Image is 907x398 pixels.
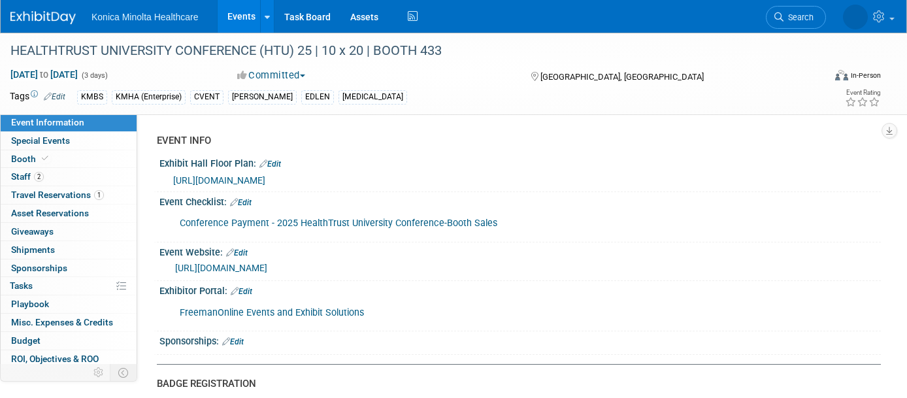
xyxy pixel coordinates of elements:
a: Edit [226,248,248,257]
img: ExhibitDay [10,11,76,24]
span: Playbook [11,299,49,309]
div: Event Checklist: [159,192,881,209]
span: 1 [94,190,104,200]
a: Misc. Expenses & Credits [1,314,137,331]
a: Giveaways [1,223,137,240]
a: Edit [222,337,244,346]
span: Budget [11,335,41,346]
div: Event Rating [845,90,880,96]
div: [MEDICAL_DATA] [338,90,407,104]
span: Special Events [11,135,70,146]
div: EDLEN [301,90,334,104]
div: In-Person [850,71,881,80]
span: [GEOGRAPHIC_DATA], [GEOGRAPHIC_DATA] [540,72,704,82]
a: Sponsorships [1,259,137,277]
span: Event Information [11,117,84,127]
a: Edit [230,198,252,207]
span: Shipments [11,244,55,255]
span: Travel Reservations [11,190,104,200]
a: Shipments [1,241,137,259]
a: Staff2 [1,168,137,186]
a: Search [766,6,826,29]
span: 2 [34,172,44,182]
div: KMBS [77,90,107,104]
td: Toggle Event Tabs [110,364,137,381]
span: ROI, Objectives & ROO [11,354,99,364]
div: Event Format [752,68,881,88]
a: Edit [231,287,252,296]
span: Sponsorships [11,263,67,273]
td: Personalize Event Tab Strip [88,364,110,381]
span: Giveaways [11,226,54,237]
a: Booth [1,150,137,168]
div: Sponsorships: [159,331,881,348]
span: Staff [11,171,44,182]
a: Edit [44,92,65,101]
div: Exhibitor Portal: [159,281,881,298]
div: KMHA (Enterprise) [112,90,186,104]
a: Travel Reservations1 [1,186,137,204]
span: to [38,69,50,80]
a: Playbook [1,295,137,313]
a: ROI, Objectives & ROO [1,350,137,368]
div: BADGE REGISTRATION [157,377,871,391]
img: Annette O'Mahoney [843,5,868,29]
img: Format-Inperson.png [835,70,848,80]
div: Event Website: [159,242,881,259]
a: [URL][DOMAIN_NAME] [175,263,267,273]
span: Asset Reservations [11,208,89,218]
a: Asset Reservations [1,205,137,222]
a: FreemanOnline Events and Exhibit Solutions [180,307,364,318]
a: Event Information [1,114,137,131]
i: Booth reservation complete [42,155,48,162]
span: Misc. Expenses & Credits [11,317,113,327]
button: Committed [233,69,310,82]
a: Conference Payment - 2025 HealthTrust University Conference-Booth Sales [180,218,497,229]
div: Exhibit Hall Floor Plan: [159,154,881,171]
a: Edit [259,159,281,169]
div: [PERSON_NAME] [228,90,297,104]
span: Tasks [10,280,33,291]
div: CVENT [190,90,223,104]
div: HEALTHTRUST UNIVERSITY CONFERENCE (HTU) 25 | 10 x 20 | BOOTH 433 [6,39,806,63]
a: Budget [1,332,137,350]
td: Tags [10,90,65,105]
a: Special Events [1,132,137,150]
span: Search [783,12,814,22]
a: [URL][DOMAIN_NAME] [173,175,265,186]
span: (3 days) [80,71,108,80]
span: Booth [11,154,51,164]
span: [DATE] [DATE] [10,69,78,80]
a: Tasks [1,277,137,295]
div: EVENT INFO [157,134,871,148]
span: Konica Minolta Healthcare [91,12,198,22]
